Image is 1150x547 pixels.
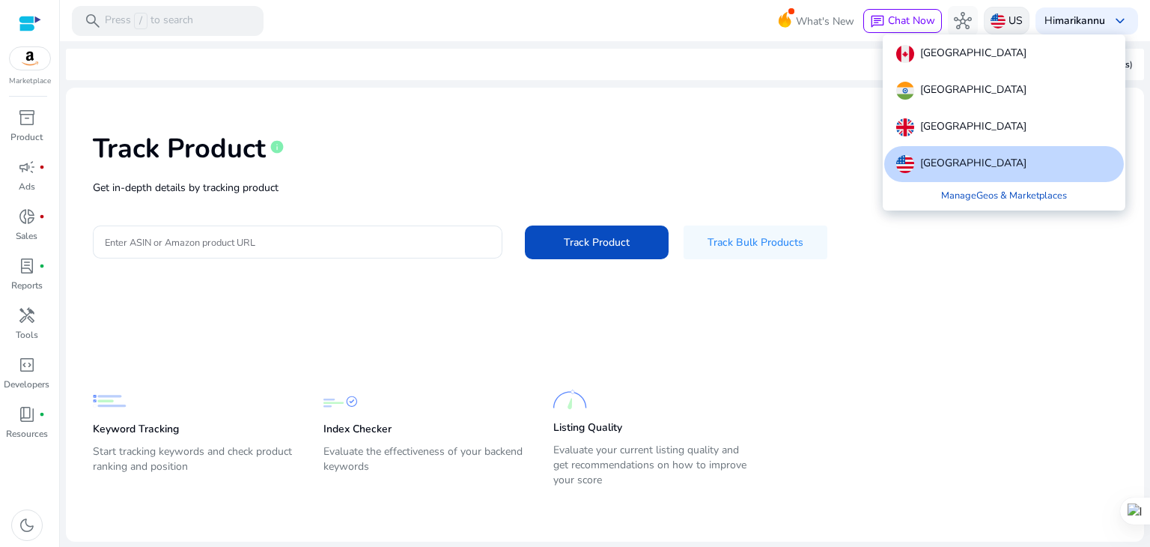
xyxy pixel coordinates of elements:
[920,45,1026,63] p: [GEOGRAPHIC_DATA]
[896,82,914,100] img: in.svg
[920,82,1026,100] p: [GEOGRAPHIC_DATA]
[929,182,1079,209] a: ManageGeos & Marketplaces
[896,45,914,63] img: ca.svg
[896,118,914,136] img: uk.svg
[920,155,1026,173] p: [GEOGRAPHIC_DATA]
[896,155,914,173] img: us.svg
[920,118,1026,136] p: [GEOGRAPHIC_DATA]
